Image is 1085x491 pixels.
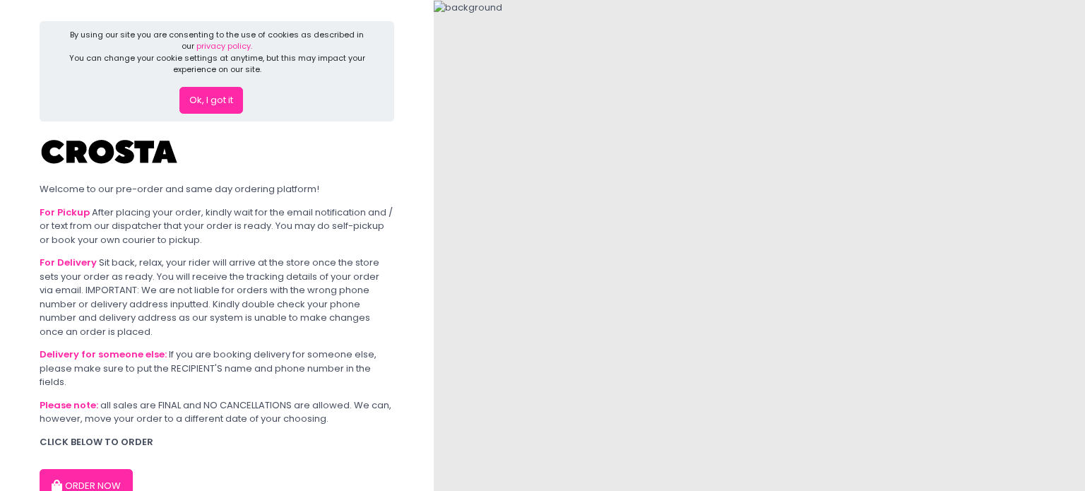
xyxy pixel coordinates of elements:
b: Please note: [40,398,98,412]
div: By using our site you are consenting to the use of cookies as described in our You can change you... [64,29,371,76]
b: For Pickup [40,206,90,219]
div: Sit back, relax, your rider will arrive at the store once the store sets your order as ready. You... [40,256,394,338]
b: Delivery for someone else: [40,348,167,361]
img: background [434,1,502,15]
div: CLICK BELOW TO ORDER [40,435,394,449]
div: If you are booking delivery for someone else, please make sure to put the RECIPIENT'S name and ph... [40,348,394,389]
div: all sales are FINAL and NO CANCELLATIONS are allowed. We can, however, move your order to a diffe... [40,398,394,426]
button: Ok, I got it [179,87,243,114]
img: Crosta Pizzeria [40,131,181,173]
b: For Delivery [40,256,97,269]
a: privacy policy. [196,40,252,52]
div: Welcome to our pre-order and same day ordering platform! [40,182,394,196]
div: After placing your order, kindly wait for the email notification and / or text from our dispatche... [40,206,394,247]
